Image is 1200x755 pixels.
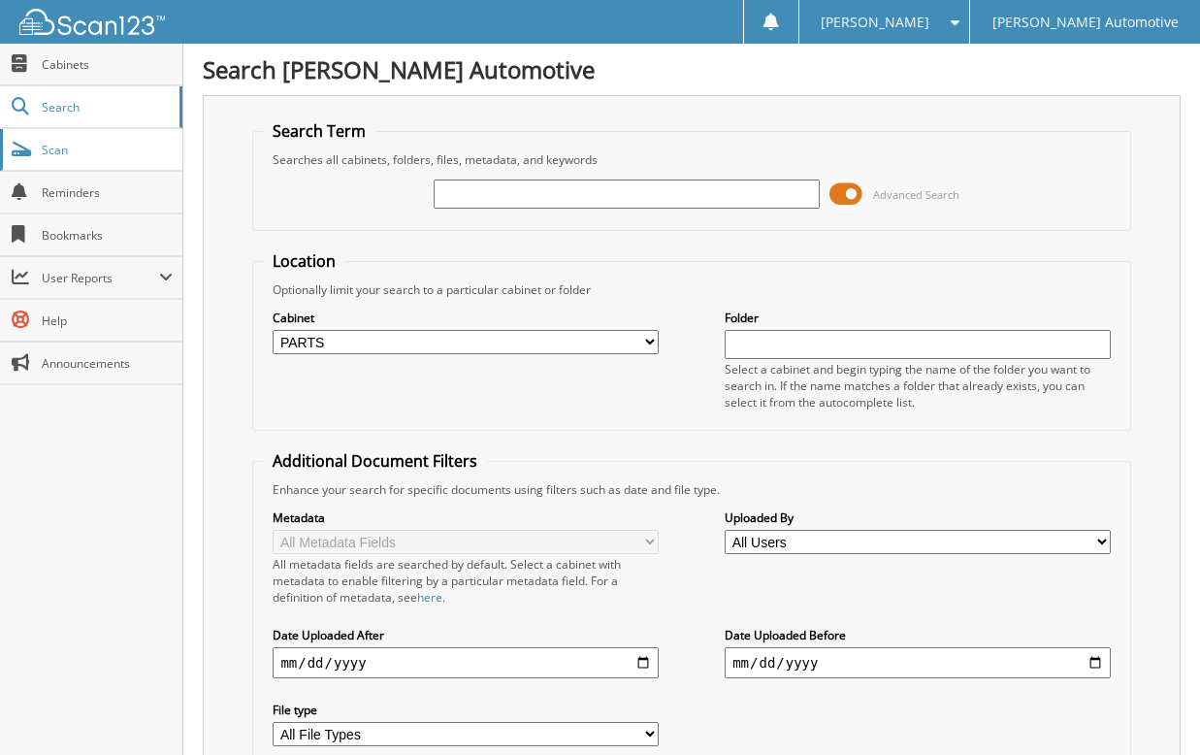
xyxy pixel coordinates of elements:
[263,151,1119,168] div: Searches all cabinets, folders, files, metadata, and keywords
[263,250,345,272] legend: Location
[263,281,1119,298] div: Optionally limit your search to a particular cabinet or folder
[273,509,658,526] label: Metadata
[725,361,1110,410] div: Select a cabinet and begin typing the name of the folder you want to search in. If the name match...
[992,16,1179,28] span: [PERSON_NAME] Automotive
[821,16,929,28] span: [PERSON_NAME]
[417,589,442,606] a: here
[42,184,173,201] span: Reminders
[873,187,959,202] span: Advanced Search
[263,481,1119,498] div: Enhance your search for specific documents using filters such as date and file type.
[42,355,173,372] span: Announcements
[42,142,173,158] span: Scan
[725,627,1110,643] label: Date Uploaded Before
[273,702,658,718] label: File type
[725,310,1110,326] label: Folder
[42,227,173,244] span: Bookmarks
[273,310,658,326] label: Cabinet
[42,56,173,73] span: Cabinets
[203,53,1181,85] h1: Search [PERSON_NAME] Automotive
[19,9,165,35] img: scan123-logo-white.svg
[263,120,375,142] legend: Search Term
[273,556,658,606] div: All metadata fields are searched by default. Select a cabinet with metadata to enable filtering b...
[273,647,658,678] input: start
[725,647,1110,678] input: end
[263,450,487,472] legend: Additional Document Filters
[42,312,173,329] span: Help
[42,99,170,115] span: Search
[273,627,658,643] label: Date Uploaded After
[725,509,1110,526] label: Uploaded By
[42,270,159,286] span: User Reports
